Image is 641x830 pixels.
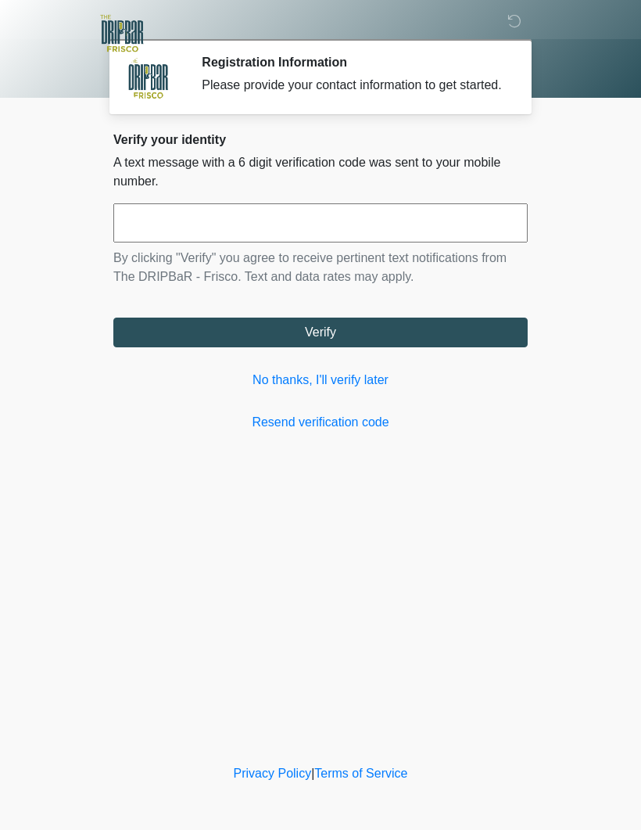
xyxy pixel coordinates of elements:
img: Agent Avatar [125,55,172,102]
button: Verify [113,318,528,347]
h2: Verify your identity [113,132,528,147]
a: No thanks, I'll verify later [113,371,528,390]
div: Please provide your contact information to get started. [202,76,504,95]
a: Privacy Policy [234,767,312,780]
img: The DRIPBaR - Frisco Logo [98,12,148,55]
p: By clicking "Verify" you agree to receive pertinent text notifications from The DRIPBaR - Frisco.... [113,249,528,286]
a: Resend verification code [113,413,528,432]
p: A text message with a 6 digit verification code was sent to your mobile number. [113,153,528,191]
a: Terms of Service [314,767,407,780]
a: | [311,767,314,780]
